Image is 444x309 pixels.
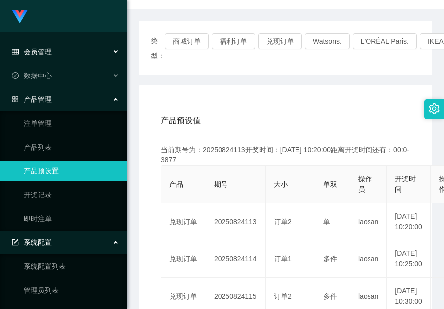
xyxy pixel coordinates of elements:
[274,218,292,226] span: 订单2
[350,240,387,278] td: laosan
[161,115,201,127] span: 产品预设值
[212,33,255,49] button: 福利订单
[387,240,431,278] td: [DATE] 10:25:00
[12,239,19,246] i: 图标: form
[206,240,266,278] td: 20250824114
[12,72,52,79] span: 数据中心
[24,137,119,157] a: 产品列表
[151,33,165,63] span: 类型：
[387,203,431,240] td: [DATE] 10:20:00
[161,240,206,278] td: 兑现订单
[395,175,416,193] span: 开奖时间
[12,10,28,24] img: logo.9652507e.png
[274,292,292,300] span: 订单2
[305,33,350,49] button: Watsons.
[323,255,337,263] span: 多件
[206,203,266,240] td: 20250824113
[323,218,330,226] span: 单
[24,280,119,300] a: 管理员列表
[24,185,119,205] a: 开奖记录
[12,48,19,55] i: 图标: table
[12,72,19,79] i: 图标: check-circle-o
[161,203,206,240] td: 兑现订单
[161,145,410,165] div: 当前期号为：20250824113开奖时间：[DATE] 10:20:00距离开奖时间还有：00:0-3877
[353,33,417,49] button: L'ORÉAL Paris.
[12,95,52,103] span: 产品管理
[24,113,119,133] a: 注单管理
[323,292,337,300] span: 多件
[274,255,292,263] span: 订单1
[12,238,52,246] span: 系统配置
[214,180,228,188] span: 期号
[169,180,183,188] span: 产品
[350,203,387,240] td: laosan
[358,175,372,193] span: 操作员
[429,103,440,114] i: 图标: setting
[258,33,302,49] button: 兑现订单
[12,48,52,56] span: 会员管理
[12,96,19,103] i: 图标: appstore-o
[24,209,119,229] a: 即时注单
[24,256,119,276] a: 系统配置列表
[323,180,337,188] span: 单双
[274,180,288,188] span: 大小
[165,33,209,49] button: 商城订单
[24,161,119,181] a: 产品预设置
